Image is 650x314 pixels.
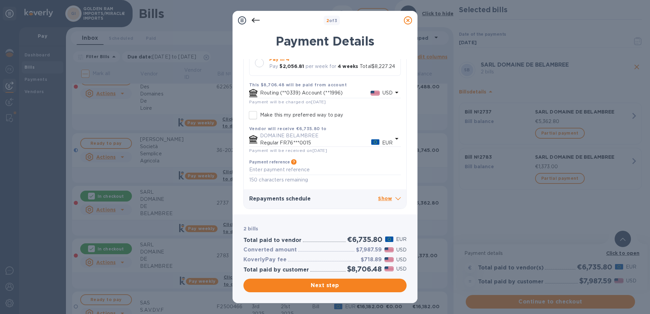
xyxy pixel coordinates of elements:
p: USD [396,265,407,273]
img: USD [384,247,394,252]
p: USD [396,246,407,254]
b: This $8,706.48 will be paid from account [249,82,347,87]
img: USD [371,91,380,95]
p: Make this my preferred way to pay [260,111,343,119]
p: EUR [382,139,393,146]
b: of 3 [326,18,338,23]
p: Routing (**0339) Account (**1996) [260,89,371,97]
h2: €6,735.80 [347,235,382,244]
p: per week for [306,63,337,70]
b: Pay in 4 [269,56,289,62]
b: 2 bills [243,226,258,231]
h3: KoverlyPay fee [243,257,287,263]
h3: $7,987.59 [356,247,382,253]
b: 4 weeks [338,64,358,69]
p: DOMAINE BELAMBREE [260,132,393,139]
h3: Converted amount [243,247,297,253]
p: USD [396,256,407,263]
span: Next step [249,281,401,290]
h3: Total paid to vendor [243,237,302,244]
h3: Payment reference [249,160,290,164]
h1: Payment Details [243,34,407,48]
h3: $718.89 [361,257,382,263]
p: 150 characters remaining [249,176,401,184]
h3: Total paid by customer [243,267,309,273]
b: Vendor will receive €6,735.80 to [249,126,327,131]
b: $2,056.81 [279,64,304,69]
img: USD [384,257,394,262]
span: Payment will be charged on [DATE] [249,99,326,104]
span: Payment will be received on [DATE] [249,148,327,153]
span: 2 [326,18,329,23]
p: Total $8,227.24 [360,63,395,70]
p: USD [382,89,393,97]
p: Regular FR76***0015 [260,139,371,146]
h3: Repayments schedule [249,196,378,202]
button: Next step [243,279,407,292]
img: USD [384,266,394,271]
p: Show [378,195,401,203]
p: EUR [396,236,407,243]
p: Pay [269,63,278,70]
h2: $8,706.48 [347,265,382,273]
